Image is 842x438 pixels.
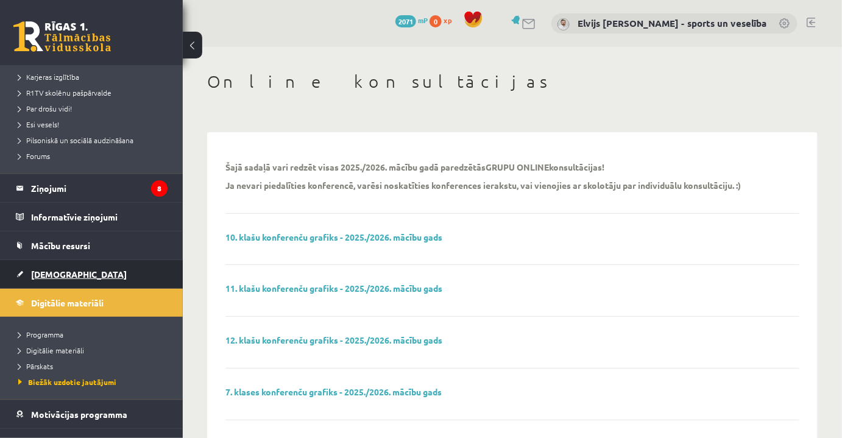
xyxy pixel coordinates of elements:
[18,88,111,97] span: R1TV skolēnu pašpārvalde
[418,15,428,25] span: mP
[395,15,428,25] a: 2071 mP
[16,174,168,202] a: Ziņojumi8
[18,135,171,146] a: Pilsoniskā un sociālā audzināšana
[225,161,604,172] p: Šajā sadaļā vari redzēt visas 2025./2026. mācību gadā paredzētās konsultācijas!
[18,72,79,82] span: Karjeras izglītība
[225,283,442,294] a: 11. klašu konferenču grafiks - 2025./2026. mācību gads
[18,330,63,339] span: Programma
[18,345,84,355] span: Digitālie materiāli
[18,119,171,130] a: Esi vesels!
[18,135,133,145] span: Pilsoniskā un sociālā audzināšana
[557,18,570,30] img: Elvijs Antonišķis - sports un veselība
[18,71,171,82] a: Karjeras izglītība
[225,334,442,345] a: 12. klašu konferenču grafiks - 2025./2026. mācību gads
[31,174,168,202] legend: Ziņojumi
[31,240,90,251] span: Mācību resursi
[13,21,111,52] a: Rīgas 1. Tālmācības vidusskola
[18,329,171,340] a: Programma
[444,15,451,25] span: xp
[18,361,171,372] a: Pārskats
[225,231,442,242] a: 10. klašu konferenču grafiks - 2025./2026. mācību gads
[578,17,766,29] a: Elvijs [PERSON_NAME] - sports un veselība
[31,203,168,231] legend: Informatīvie ziņojumi
[31,269,127,280] span: [DEMOGRAPHIC_DATA]
[18,119,59,129] span: Esi vesels!
[18,150,171,161] a: Forums
[18,87,171,98] a: R1TV skolēnu pašpārvalde
[18,376,171,387] a: Biežāk uzdotie jautājumi
[18,151,50,161] span: Forums
[430,15,442,27] span: 0
[16,400,168,428] a: Motivācijas programma
[486,161,549,172] strong: GRUPU ONLINE
[16,231,168,260] a: Mācību resursi
[395,15,416,27] span: 2071
[31,297,104,308] span: Digitālie materiāli
[151,180,168,197] i: 8
[16,203,168,231] a: Informatīvie ziņojumi
[18,361,53,371] span: Pārskats
[16,260,168,288] a: [DEMOGRAPHIC_DATA]
[18,103,171,114] a: Par drošu vidi!
[225,180,741,191] p: Ja nevari piedalīties konferencē, varēsi noskatīties konferences ierakstu, vai vienojies ar skolo...
[16,289,168,317] a: Digitālie materiāli
[430,15,458,25] a: 0 xp
[18,345,171,356] a: Digitālie materiāli
[207,71,818,92] h1: Online konsultācijas
[225,386,442,397] a: 7. klases konferenču grafiks - 2025./2026. mācību gads
[31,409,127,420] span: Motivācijas programma
[18,104,72,113] span: Par drošu vidi!
[18,377,116,387] span: Biežāk uzdotie jautājumi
